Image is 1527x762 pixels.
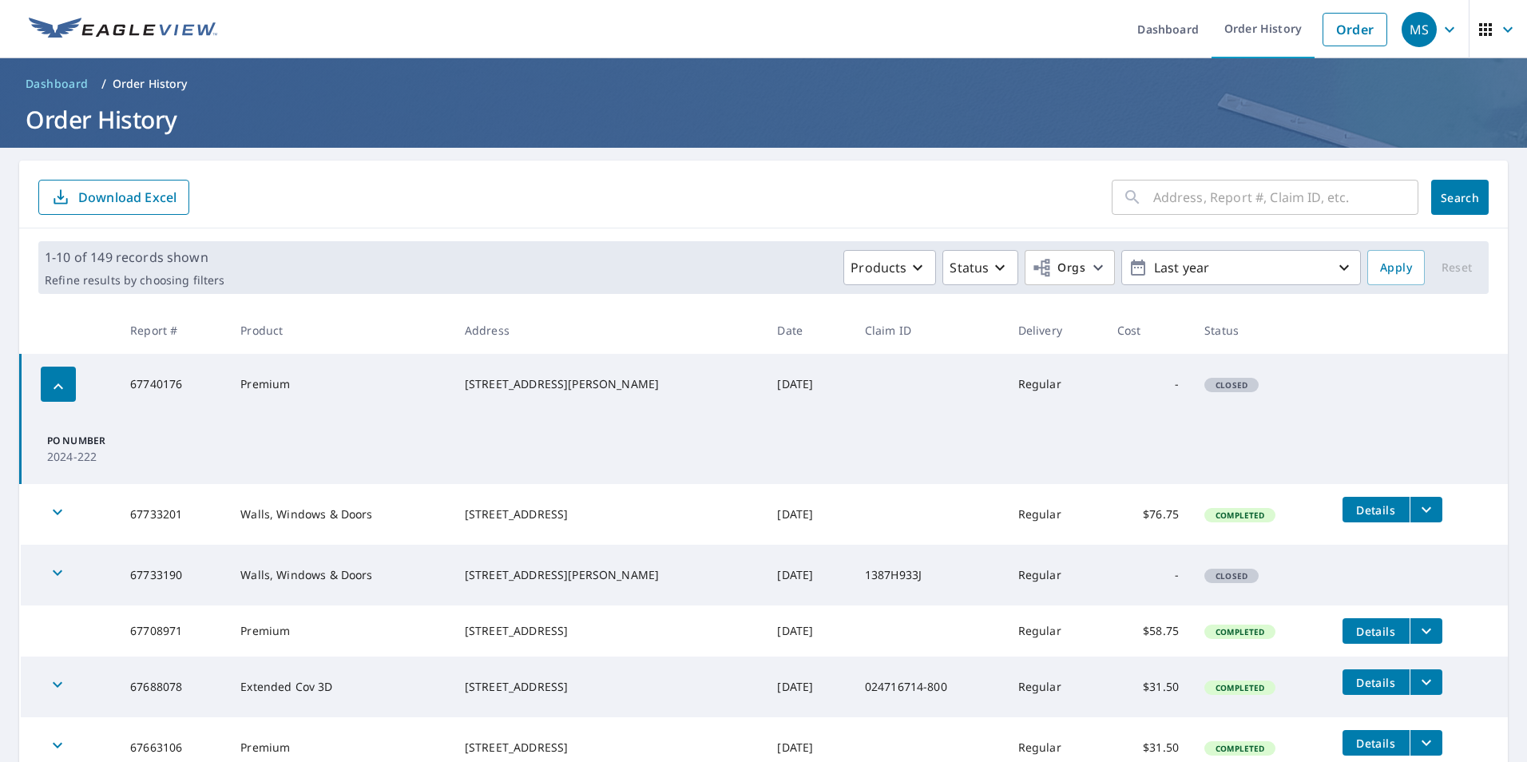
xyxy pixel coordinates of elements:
p: Status [950,258,989,277]
td: [DATE] [764,484,851,545]
div: [STREET_ADDRESS] [465,740,752,756]
button: filesDropdownBtn-67733201 [1410,497,1442,522]
td: - [1105,354,1192,415]
button: filesDropdownBtn-67688078 [1410,669,1442,695]
span: Orgs [1032,258,1085,278]
span: Completed [1206,682,1274,693]
td: 67733201 [117,484,228,545]
td: Extended Cov 3D [228,657,452,717]
td: Regular [1005,605,1105,657]
td: Regular [1005,545,1105,605]
th: Date [764,307,851,354]
td: $31.50 [1105,657,1192,717]
span: Details [1352,624,1400,639]
p: Order History [113,76,188,92]
input: Address, Report #, Claim ID, etc. [1153,175,1418,220]
span: Details [1352,502,1400,518]
td: [DATE] [764,354,851,415]
p: Products [851,258,906,277]
p: 1-10 of 149 records shown [45,248,224,267]
td: Regular [1005,657,1105,717]
th: Status [1192,307,1330,354]
span: Dashboard [26,76,89,92]
span: Apply [1380,258,1412,278]
div: [STREET_ADDRESS] [465,679,752,695]
th: Product [228,307,452,354]
button: Download Excel [38,180,189,215]
button: detailsBtn-67708971 [1343,618,1410,644]
td: 1387H933J [852,545,1005,605]
span: Details [1352,675,1400,690]
button: Search [1431,180,1489,215]
td: 024716714-800 [852,657,1005,717]
button: Apply [1367,250,1425,285]
button: Last year [1121,250,1361,285]
span: Closed [1206,570,1257,581]
td: Walls, Windows & Doors [228,545,452,605]
button: detailsBtn-67663106 [1343,730,1410,756]
td: Regular [1005,484,1105,545]
img: EV Logo [29,18,217,42]
td: Premium [228,605,452,657]
a: Dashboard [19,71,95,97]
td: [DATE] [764,605,851,657]
td: 67708971 [117,605,228,657]
nav: breadcrumb [19,71,1508,97]
th: Report # [117,307,228,354]
th: Claim ID [852,307,1005,354]
span: Completed [1206,743,1274,754]
td: Premium [228,354,452,415]
p: Download Excel [78,189,176,206]
a: Order [1323,13,1387,46]
div: [STREET_ADDRESS][PERSON_NAME] [465,376,752,392]
td: Walls, Windows & Doors [228,484,452,545]
p: 2024-222 [47,448,137,465]
td: $58.75 [1105,605,1192,657]
button: filesDropdownBtn-67663106 [1410,730,1442,756]
td: $76.75 [1105,484,1192,545]
p: PO Number [47,434,137,448]
td: 67733190 [117,545,228,605]
span: Completed [1206,510,1274,521]
span: Search [1444,190,1476,205]
p: Refine results by choosing filters [45,273,224,288]
td: Regular [1005,354,1105,415]
button: filesDropdownBtn-67708971 [1410,618,1442,644]
th: Address [452,307,765,354]
span: Completed [1206,626,1274,637]
th: Delivery [1005,307,1105,354]
td: [DATE] [764,545,851,605]
span: Closed [1206,379,1257,391]
button: detailsBtn-67733201 [1343,497,1410,522]
button: Orgs [1025,250,1115,285]
div: [STREET_ADDRESS] [465,506,752,522]
td: 67740176 [117,354,228,415]
p: Last year [1148,254,1335,282]
th: Cost [1105,307,1192,354]
td: - [1105,545,1192,605]
span: Details [1352,736,1400,751]
div: MS [1402,12,1437,47]
div: [STREET_ADDRESS][PERSON_NAME] [465,567,752,583]
div: [STREET_ADDRESS] [465,623,752,639]
td: 67688078 [117,657,228,717]
li: / [101,74,106,93]
td: [DATE] [764,657,851,717]
button: detailsBtn-67688078 [1343,669,1410,695]
button: Products [843,250,936,285]
button: Status [942,250,1018,285]
h1: Order History [19,103,1508,136]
